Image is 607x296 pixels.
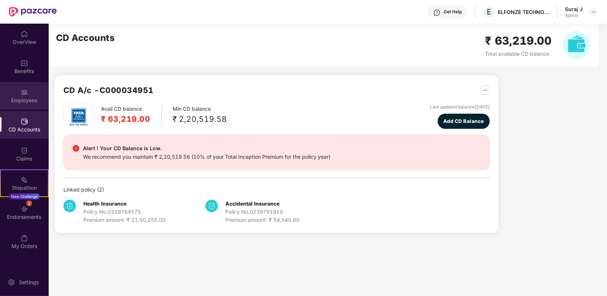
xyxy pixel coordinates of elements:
span: Add CD Balance [443,117,484,125]
img: svg+xml;base64,PHN2ZyB4bWxucz0iaHR0cDovL3d3dy53My5vcmcvMjAwMC9zdmciIHdpZHRoPSIzNCIgaGVpZ2h0PSIzNC... [63,200,76,212]
img: New Pazcare Logo [9,7,57,17]
div: Min CD balance [173,105,227,125]
img: svg+xml;base64,PHN2ZyB4bWxucz0iaHR0cDovL3d3dy53My5vcmcvMjAwMC9zdmciIHdpZHRoPSIyNSIgaGVpZ2h0PSIyNS... [481,86,490,95]
img: svg+xml;base64,PHN2ZyB4bWxucz0iaHR0cDovL3d3dy53My5vcmcvMjAwMC9zdmciIHdpZHRoPSIyMSIgaGVpZ2h0PSIyMC... [21,176,28,183]
img: svg+xml;base64,PHN2ZyBpZD0iRHJvcGRvd24tMzJ4MzIiIHhtbG5zPSJodHRwOi8vd3d3LnczLm9yZy8yMDAwL3N2ZyIgd2... [591,9,597,15]
img: svg+xml;base64,PHN2ZyB4bWxucz0iaHR0cDovL3d3dy53My5vcmcvMjAwMC9zdmciIHhtbG5zOnhsaW5rPSJodHRwOi8vd3... [563,31,591,59]
img: svg+xml;base64,PHN2ZyBpZD0iQmVuZWZpdHMiIHhtbG5zPSJodHRwOi8vd3d3LnczLm9yZy8yMDAwL3N2ZyIgd2lkdGg9Ij... [21,59,28,67]
div: Suraj J [565,6,583,13]
div: ₹ 2,20,519.58 [173,113,227,125]
div: Settings [17,279,41,286]
div: Policy No. 0239791919 [225,208,299,216]
img: svg+xml;base64,PHN2ZyBpZD0iTXlfT3JkZXJzIiBkYXRhLW5hbWU9Ik15IE9yZGVycyIgeG1sbnM9Imh0dHA6Ly93d3cudz... [21,234,28,242]
div: Premium amount: ₹ 21,50,255.00 [83,216,166,224]
h2: ₹ 63,219.00 [101,113,150,125]
h2: CD Accounts [56,31,115,45]
span: Total available CD balance [485,51,549,57]
div: Last updated balance [DATE] [430,104,490,111]
img: tatag.png [66,104,91,130]
img: svg+xml;base64,PHN2ZyBpZD0iRGFuZ2VyX2FsZXJ0IiBkYXRhLW5hbWU9IkRhbmdlciBhbGVydCIgeG1sbnM9Imh0dHA6Ly... [73,145,79,152]
b: Accidental Insurance [225,200,280,207]
img: svg+xml;base64,PHN2ZyBpZD0iRW1wbG95ZWVzIiB4bWxucz0iaHR0cDovL3d3dy53My5vcmcvMjAwMC9zdmciIHdpZHRoPS... [21,89,28,96]
div: New Challenge [9,193,40,199]
div: Linked policy ( 2 ) [63,186,490,194]
button: Add CD Balance [438,114,490,129]
div: Admin [565,13,583,18]
img: svg+xml;base64,PHN2ZyB4bWxucz0iaHR0cDovL3d3dy53My5vcmcvMjAwMC9zdmciIHdpZHRoPSIzNCIgaGVpZ2h0PSIzNC... [205,200,218,212]
img: svg+xml;base64,PHN2ZyBpZD0iSGVscC0zMngzMiIgeG1sbnM9Imh0dHA6Ly93d3cudzMub3JnLzIwMDAvc3ZnIiB3aWR0aD... [433,9,441,16]
div: Avail CD balance [101,105,162,125]
img: svg+xml;base64,PHN2ZyBpZD0iSG9tZSIgeG1sbnM9Imh0dHA6Ly93d3cudzMub3JnLzIwMDAvc3ZnIiB3aWR0aD0iMjAiIG... [21,30,28,38]
div: Policy No. 0239764575 [83,208,166,216]
b: Health Insurance [83,200,126,207]
img: svg+xml;base64,PHN2ZyBpZD0iQ2xhaW0iIHhtbG5zPSJodHRwOi8vd3d3LnczLm9yZy8yMDAwL3N2ZyIgd2lkdGg9IjIwIi... [21,147,28,154]
div: ELFONZE TECHNOLOGIES PRIVATE LIMITED [498,8,549,16]
img: svg+xml;base64,PHN2ZyBpZD0iQ0RfQWNjb3VudHMiIGRhdGEtbmFtZT0iQ0QgQWNjb3VudHMiIHhtbG5zPSJodHRwOi8vd3... [21,118,28,125]
img: svg+xml;base64,PHN2ZyBpZD0iU2V0dGluZy0yMHgyMCIgeG1sbnM9Imh0dHA6Ly93d3cudzMub3JnLzIwMDAvc3ZnIiB3aW... [8,279,15,286]
div: Stepathon [1,184,48,192]
h2: CD A/c - C000034951 [63,84,154,96]
h2: ₹ 63,219.00 [485,32,552,49]
img: svg+xml;base64,PHN2ZyBpZD0iRW5kb3JzZW1lbnRzIiB4bWxucz0iaHR0cDovL3d3dy53My5vcmcvMjAwMC9zdmciIHdpZH... [21,205,28,213]
div: Premium amount: ₹ 54,940.80 [225,216,299,224]
div: Get Help [444,9,462,15]
div: Alert ! Your CD Balance is Low. [83,144,330,153]
span: E [487,7,492,16]
div: 2 [26,200,32,206]
div: We recommend you maintain ₹ 2,20,519.58 (10% of your Total Inception Premium for the policy year) [83,153,330,161]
